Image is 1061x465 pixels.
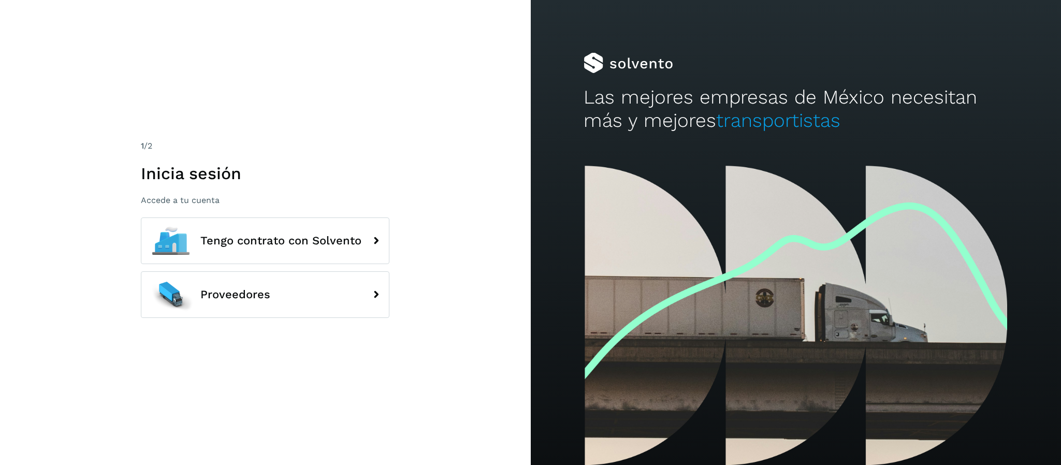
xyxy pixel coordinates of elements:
span: Tengo contrato con Solvento [200,235,361,247]
span: Proveedores [200,288,270,301]
p: Accede a tu cuenta [141,195,389,205]
span: transportistas [716,109,840,132]
span: 1 [141,141,144,151]
h2: Las mejores empresas de México necesitan más y mejores [584,86,1008,132]
button: Tengo contrato con Solvento [141,217,389,264]
h1: Inicia sesión [141,164,389,183]
button: Proveedores [141,271,389,318]
div: /2 [141,140,389,152]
